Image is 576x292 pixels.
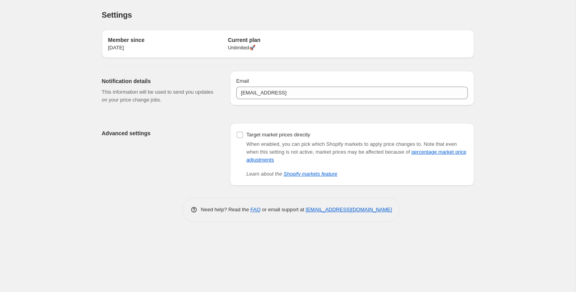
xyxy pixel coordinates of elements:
span: Note that even when this setting is not active, market prices may be affected because of [246,141,466,163]
span: Settings [102,11,132,19]
h2: Notification details [102,77,217,85]
p: This information will be used to send you updates on your price change jobs. [102,88,217,104]
p: Unlimited 🚀 [228,44,348,52]
span: Target market prices directly [246,132,310,138]
i: Learn about the [246,171,337,177]
span: Email [236,78,249,84]
h2: Member since [108,36,228,44]
a: Shopify markets feature [284,171,337,177]
a: [EMAIL_ADDRESS][DOMAIN_NAME] [306,207,392,212]
a: FAQ [250,207,261,212]
span: Need help? Read the [201,207,251,212]
span: or email support at [261,207,306,212]
h2: Advanced settings [102,129,217,137]
span: When enabled, you can pick which Shopify markets to apply price changes to. [246,141,422,147]
p: [DATE] [108,44,228,52]
h2: Current plan [228,36,348,44]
